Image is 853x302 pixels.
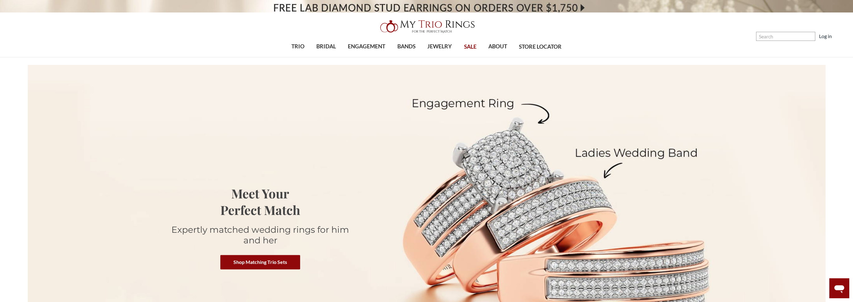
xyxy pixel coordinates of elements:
span: SALE [464,43,477,51]
a: STORE LOCATOR [513,37,568,57]
a: TRIO [285,37,310,57]
span: BRIDAL [316,42,336,51]
a: BRIDAL [310,37,342,57]
span: TRIO [291,42,304,51]
a: ENGAGEMENT [342,37,391,57]
a: My Trio Rings [247,17,606,37]
span: JEWELRY [427,42,452,51]
a: BANDS [391,37,421,57]
span: BANDS [397,42,415,51]
span: STORE LOCATOR [519,43,562,51]
img: My Trio Rings [377,17,477,37]
a: Log in [819,32,832,40]
a: ABOUT [482,37,513,57]
a: Cart with 0 items [836,32,846,40]
span: ENGAGEMENT [348,42,385,51]
a: Shop Matching Trio Sets [220,255,300,270]
span: ABOUT [488,42,507,51]
a: JEWELRY [421,37,458,57]
input: Search [756,32,815,41]
a: SALE [458,37,482,57]
svg: cart.cart_preview [836,33,842,40]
